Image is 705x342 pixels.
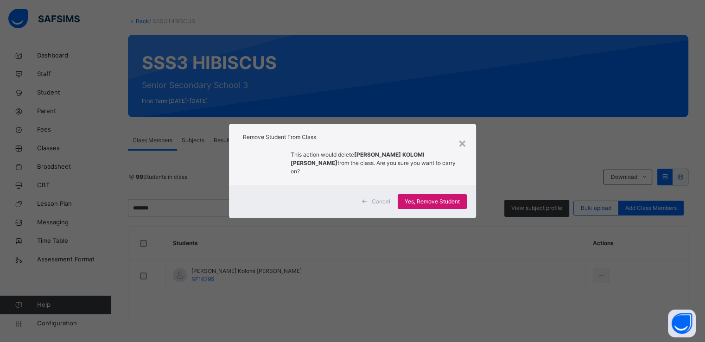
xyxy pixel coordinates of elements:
h1: Remove Student From Class [243,133,462,141]
button: Open asap [668,310,696,337]
p: This action would delete from the class. Are you sure you want to carry on? [291,151,463,176]
strong: [PERSON_NAME] KOLOMI [PERSON_NAME] [291,151,424,166]
span: Cancel [372,197,390,206]
span: Yes, Remove Student [405,197,460,206]
div: × [458,133,467,152]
